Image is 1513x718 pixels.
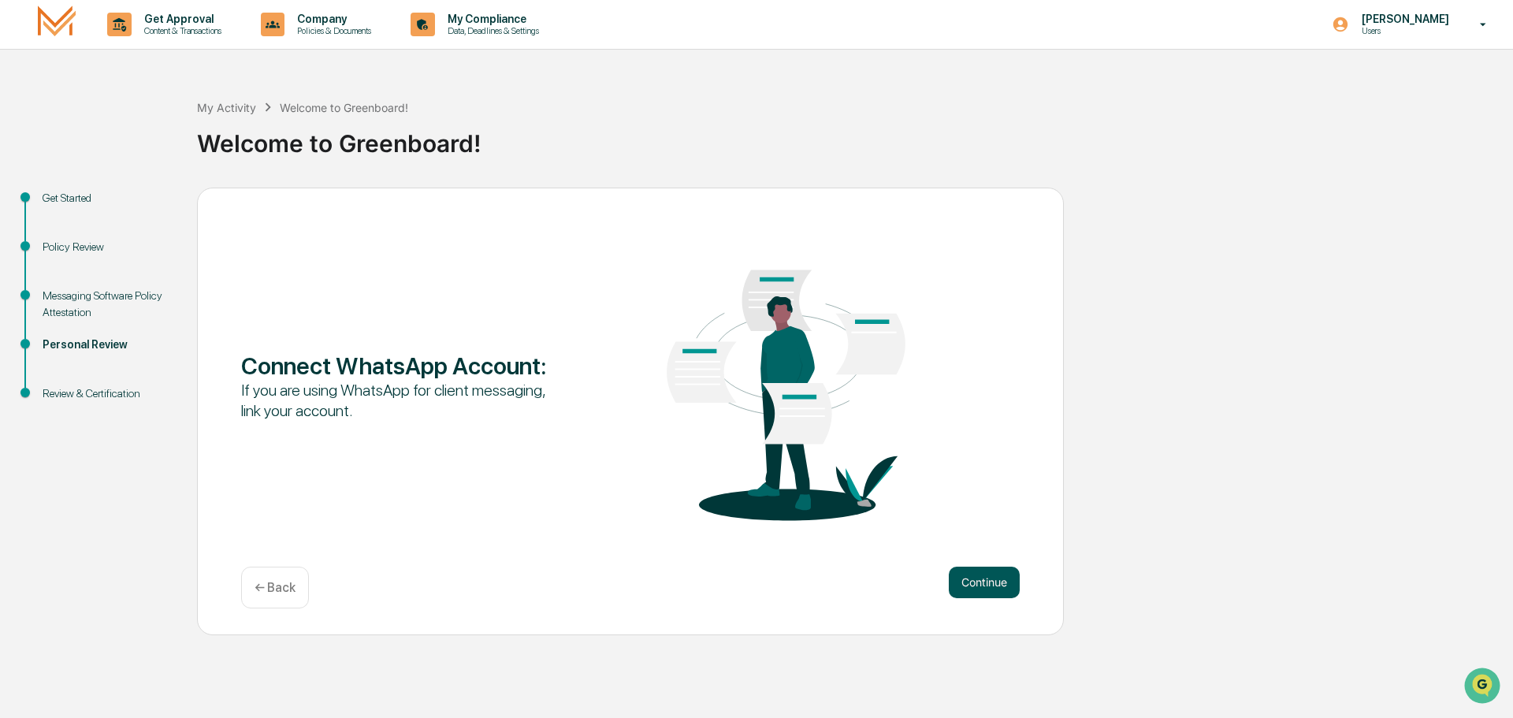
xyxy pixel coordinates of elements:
[43,288,172,321] div: Messaging Software Policy Attestation
[284,13,379,25] p: Company
[280,101,408,114] div: Welcome to Greenboard!
[130,199,195,214] span: Attestations
[43,239,172,255] div: Policy Review
[1463,666,1505,709] iframe: Open customer support
[435,13,547,25] p: My Compliance
[32,229,99,244] span: Data Lookup
[1349,25,1457,36] p: Users
[16,230,28,243] div: 🔎
[16,33,287,58] p: How can we help?
[9,222,106,251] a: 🔎Data Lookup
[9,192,108,221] a: 🖐️Preclearance
[108,192,202,221] a: 🗄️Attestations
[132,13,229,25] p: Get Approval
[43,337,172,353] div: Personal Review
[114,200,127,213] div: 🗄️
[435,25,547,36] p: Data, Deadlines & Settings
[241,380,552,421] div: If you are using WhatsApp for client messaging, link your account.
[255,580,296,595] p: ← Back
[54,121,258,136] div: Start new chat
[16,121,44,149] img: 1746055101610-c473b297-6a78-478c-a979-82029cc54cd1
[284,25,379,36] p: Policies & Documents
[38,6,76,43] img: logo
[197,101,256,114] div: My Activity
[132,25,229,36] p: Content & Transactions
[111,266,191,279] a: Powered byPylon
[157,267,191,279] span: Pylon
[43,385,172,402] div: Review & Certification
[630,222,942,547] img: Connect WhatsApp Account
[241,352,552,380] div: Connect WhatsApp Account :
[32,199,102,214] span: Preclearance
[268,125,287,144] button: Start new chat
[1349,13,1457,25] p: [PERSON_NAME]
[949,567,1020,598] button: Continue
[16,200,28,213] div: 🖐️
[197,117,1505,158] div: Welcome to Greenboard!
[43,190,172,206] div: Get Started
[54,136,199,149] div: We're available if you need us!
